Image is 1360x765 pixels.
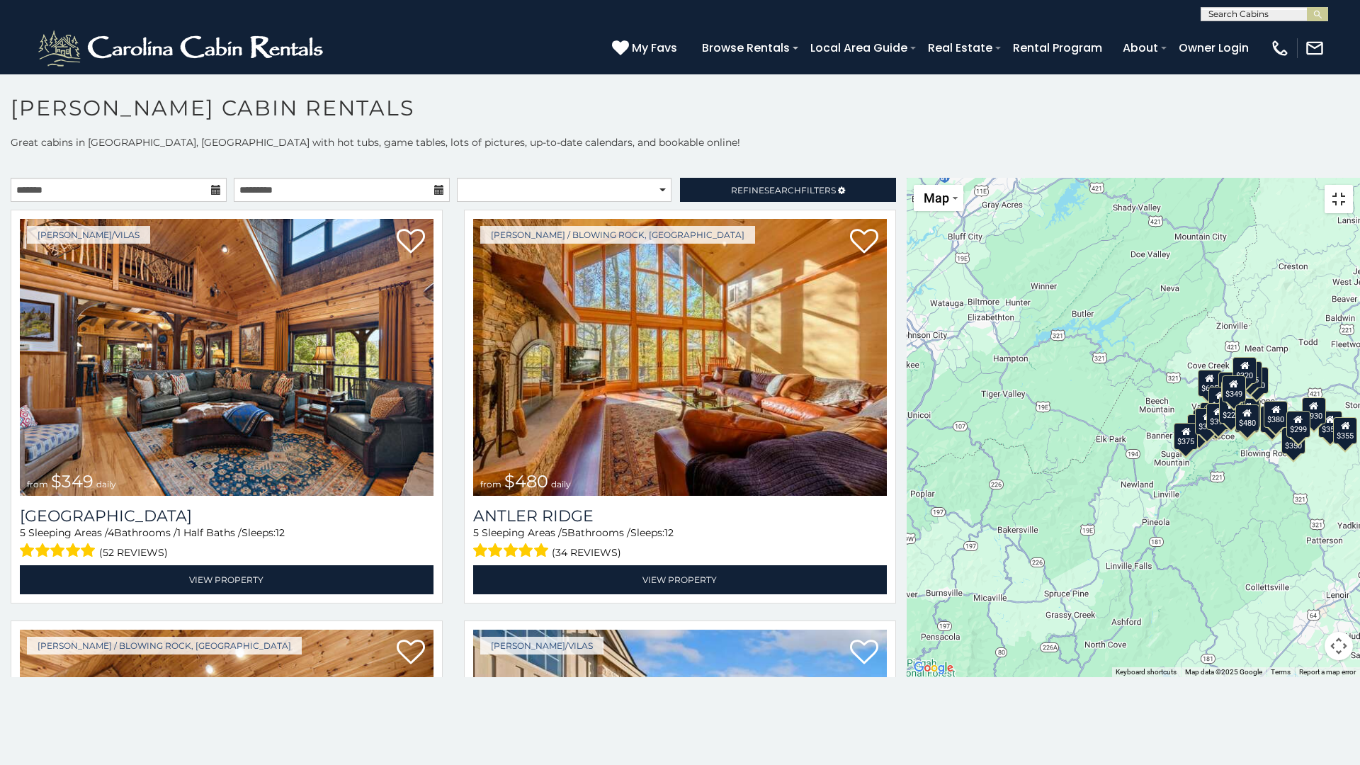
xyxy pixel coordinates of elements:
[1198,370,1222,397] div: $635
[1235,397,1259,424] div: $395
[177,526,242,539] span: 1 Half Baths /
[20,526,433,562] div: Sleeping Areas / Bathrooms / Sleeps:
[20,219,433,496] img: Diamond Creek Lodge
[1185,668,1262,676] span: Map data ©2025 Google
[1271,668,1291,676] a: Terms (opens in new tab)
[20,565,433,594] a: View Property
[1218,372,1242,399] div: $565
[803,35,914,60] a: Local Area Guide
[924,191,949,205] span: Map
[397,638,425,668] a: Add to favorites
[1281,426,1305,453] div: $350
[276,526,285,539] span: 12
[921,35,999,60] a: Real Estate
[850,227,878,257] a: Add to favorites
[27,637,302,654] a: [PERSON_NAME] / Blowing Rock, [GEOGRAPHIC_DATA]
[612,39,681,57] a: My Favs
[96,479,116,489] span: daily
[473,565,887,594] a: View Property
[552,543,621,562] span: (34 reviews)
[1305,38,1325,58] img: mail-regular-white.png
[99,543,168,562] span: (52 reviews)
[1286,411,1310,438] div: $299
[108,526,114,539] span: 4
[473,219,887,496] img: Antler Ridge
[1116,35,1165,60] a: About
[1325,185,1353,213] button: Toggle fullscreen view
[910,659,957,677] img: Google
[764,185,801,195] span: Search
[1006,35,1109,60] a: Rental Program
[1245,367,1269,394] div: $250
[473,526,479,539] span: 5
[731,185,836,195] span: Refine Filters
[680,178,896,202] a: RefineSearchFilters
[1116,667,1177,677] button: Keyboard shortcuts
[20,526,25,539] span: 5
[51,471,93,492] span: $349
[1302,397,1326,424] div: $930
[480,637,603,654] a: [PERSON_NAME]/Vilas
[914,185,963,211] button: Change map style
[1232,356,1257,383] div: $320
[1174,423,1198,450] div: $375
[473,526,887,562] div: Sleeping Areas / Bathrooms / Sleeps:
[1235,405,1259,432] div: $315
[504,471,548,492] span: $480
[1270,38,1290,58] img: phone-regular-white.png
[1333,416,1357,443] div: $355
[664,526,674,539] span: 12
[1219,397,1243,424] div: $225
[562,526,567,539] span: 5
[1222,375,1246,402] div: $349
[20,219,433,496] a: Diamond Creek Lodge from $349 daily
[850,638,878,668] a: Add to favorites
[1325,632,1353,660] button: Map camera controls
[397,227,425,257] a: Add to favorites
[20,506,433,526] a: [GEOGRAPHIC_DATA]
[632,39,677,57] span: My Favs
[473,219,887,496] a: Antler Ridge from $480 daily
[1299,668,1356,676] a: Report a map error
[551,479,571,489] span: daily
[480,479,501,489] span: from
[35,27,329,69] img: White-1-2.png
[27,479,48,489] span: from
[1235,404,1259,431] div: $480
[473,506,887,526] a: Antler Ridge
[1187,414,1211,441] div: $330
[1195,407,1219,434] div: $325
[1206,402,1230,429] div: $395
[910,659,957,677] a: Open this area in Google Maps (opens a new window)
[20,506,433,526] h3: Diamond Creek Lodge
[1260,405,1284,432] div: $695
[1208,387,1232,414] div: $410
[1238,361,1262,388] div: $255
[1264,400,1288,427] div: $380
[27,226,150,244] a: [PERSON_NAME]/Vilas
[1318,410,1342,437] div: $355
[1172,35,1256,60] a: Owner Login
[480,226,755,244] a: [PERSON_NAME] / Blowing Rock, [GEOGRAPHIC_DATA]
[695,35,797,60] a: Browse Rentals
